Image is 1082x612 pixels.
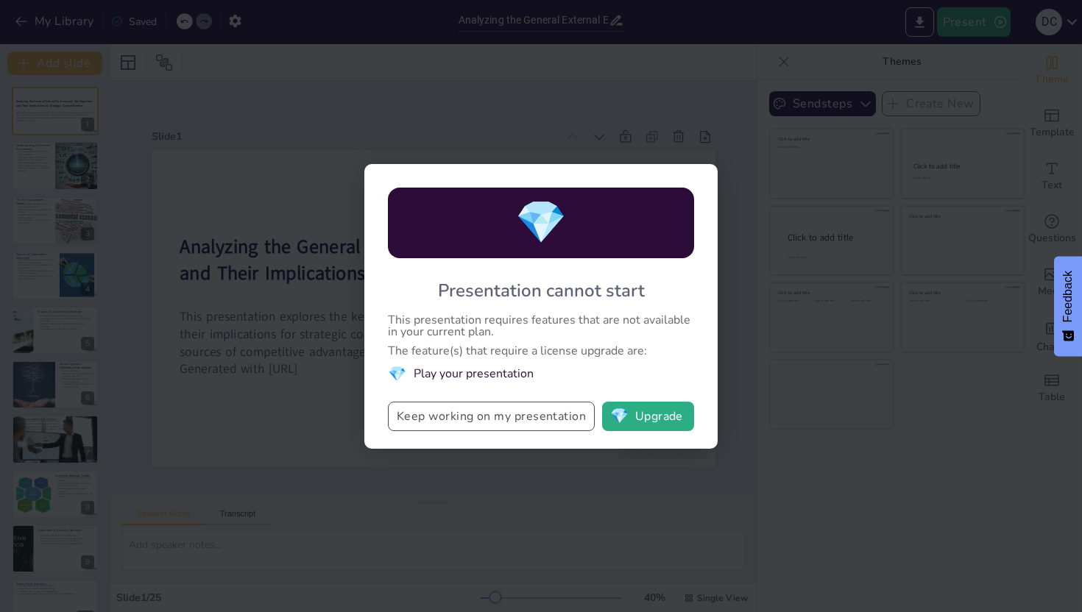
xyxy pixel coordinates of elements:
span: diamond [610,409,629,424]
span: Feedback [1061,271,1075,322]
button: diamondUpgrade [602,402,694,431]
button: Keep working on my presentation [388,402,595,431]
div: Presentation cannot start [438,279,645,302]
span: diamond [388,364,406,384]
li: Play your presentation [388,364,694,384]
div: The feature(s) that require a license upgrade are: [388,345,694,357]
span: diamond [515,194,567,251]
button: Feedback - Show survey [1054,256,1082,356]
div: This presentation requires features that are not available in your current plan. [388,314,694,338]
